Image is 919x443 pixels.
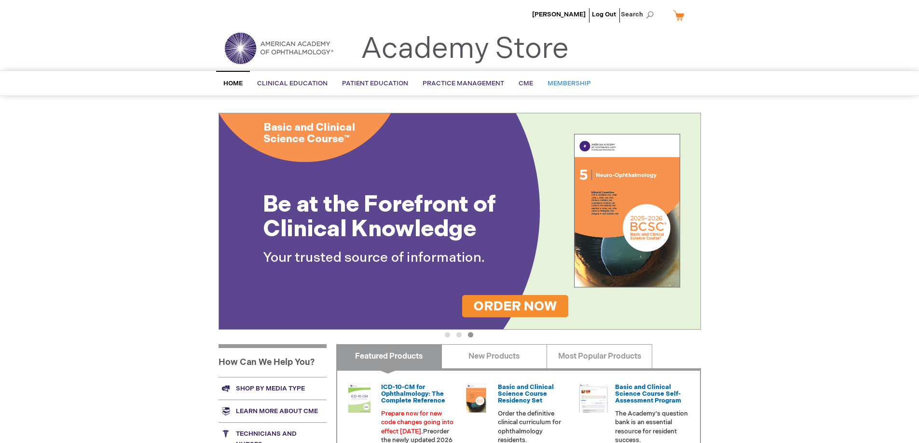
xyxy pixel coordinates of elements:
span: Patient Education [342,80,408,87]
a: Featured Products [336,344,442,368]
a: Log Out [592,11,616,18]
a: Academy Store [361,32,569,67]
span: Home [223,80,243,87]
span: Practice Management [423,80,504,87]
h1: How Can We Help You? [219,344,327,377]
a: Basic and Clinical Science Course Residency Set [498,383,554,405]
span: Membership [548,80,591,87]
a: Shop by media type [219,377,327,400]
img: 02850963u_47.png [462,384,491,413]
a: Most Popular Products [547,344,652,368]
span: Clinical Education [257,80,328,87]
font: Prepare now for new code changes going into effect [DATE]. [381,410,453,435]
a: ICD-10-CM for Ophthalmology: The Complete Reference [381,383,445,405]
span: CME [519,80,533,87]
img: 0120008u_42.png [345,384,374,413]
a: [PERSON_NAME] [532,11,586,18]
a: Basic and Clinical Science Course Self-Assessment Program [615,383,681,405]
button: 2 of 3 [456,332,462,337]
button: 3 of 3 [468,332,473,337]
button: 1 of 3 [445,332,450,337]
a: Learn more about CME [219,400,327,422]
span: Search [621,5,658,24]
img: bcscself_20.jpg [579,384,608,413]
a: New Products [441,344,547,368]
